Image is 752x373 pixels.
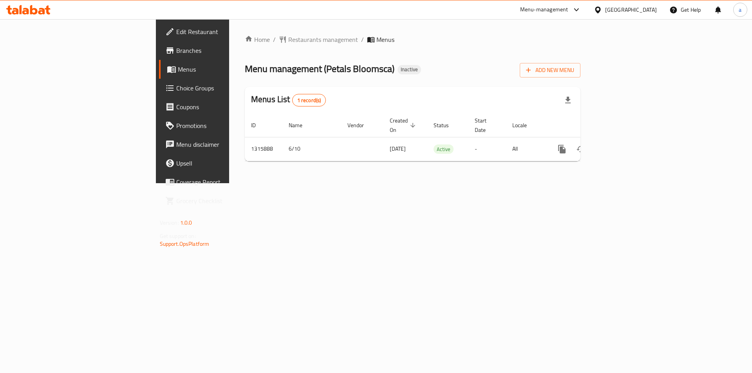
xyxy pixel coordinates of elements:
[361,35,364,44] li: /
[176,196,275,205] span: Grocery Checklist
[160,231,196,241] span: Get support on:
[251,121,266,130] span: ID
[390,116,418,135] span: Created On
[251,94,326,106] h2: Menus List
[176,121,275,130] span: Promotions
[520,63,580,77] button: Add New Menu
[571,140,590,159] button: Change Status
[506,137,546,161] td: All
[159,154,282,173] a: Upsell
[475,116,497,135] span: Start Date
[282,137,341,161] td: 6/10
[159,116,282,135] a: Promotions
[279,35,358,44] a: Restaurants management
[398,66,421,73] span: Inactive
[434,145,454,154] span: Active
[178,65,275,74] span: Menus
[289,121,313,130] span: Name
[159,135,282,154] a: Menu disclaimer
[160,239,210,249] a: Support.OpsPlatform
[553,140,571,159] button: more
[520,5,568,14] div: Menu-management
[434,121,459,130] span: Status
[245,35,580,44] nav: breadcrumb
[347,121,374,130] span: Vendor
[176,83,275,93] span: Choice Groups
[176,46,275,55] span: Branches
[293,97,326,104] span: 1 record(s)
[605,5,657,14] div: [GEOGRAPHIC_DATA]
[526,65,574,75] span: Add New Menu
[512,121,537,130] span: Locale
[176,159,275,168] span: Upsell
[176,177,275,187] span: Coverage Report
[159,22,282,41] a: Edit Restaurant
[160,218,179,228] span: Version:
[398,65,421,74] div: Inactive
[546,114,634,137] th: Actions
[180,218,192,228] span: 1.0.0
[376,35,394,44] span: Menus
[159,97,282,116] a: Coupons
[176,102,275,112] span: Coupons
[159,173,282,191] a: Coverage Report
[559,91,577,110] div: Export file
[176,27,275,36] span: Edit Restaurant
[288,35,358,44] span: Restaurants management
[159,41,282,60] a: Branches
[390,144,406,154] span: [DATE]
[159,191,282,210] a: Grocery Checklist
[468,137,506,161] td: -
[739,5,741,14] span: a
[245,60,394,77] span: Menu management ( Petals Bloomsca )
[159,79,282,97] a: Choice Groups
[292,94,326,106] div: Total records count
[245,114,634,161] table: enhanced table
[176,140,275,149] span: Menu disclaimer
[159,60,282,79] a: Menus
